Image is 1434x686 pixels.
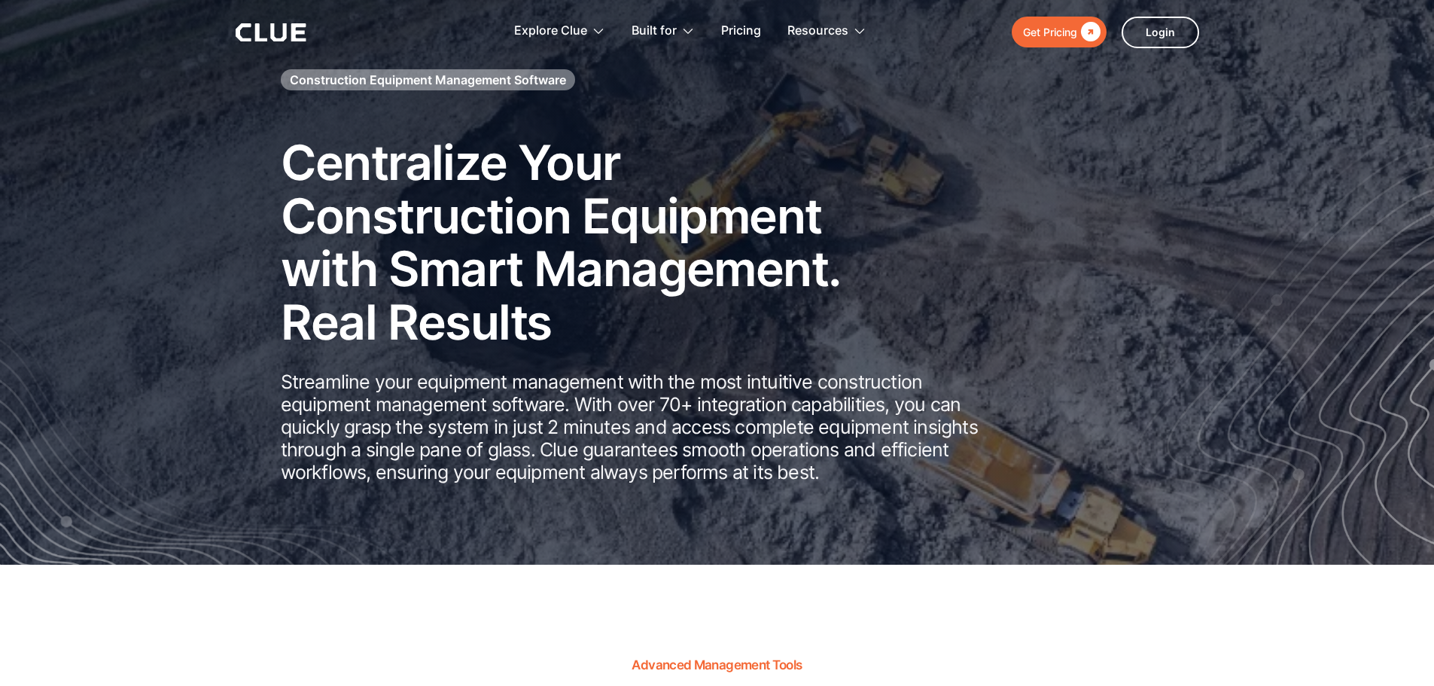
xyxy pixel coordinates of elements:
a: Get Pricing [1012,17,1107,47]
div: Explore Clue [514,8,605,55]
h2: Centralize Your Construction Equipment with Smart Management. Real Results [281,136,883,349]
div: Built for [632,8,677,55]
h1: Construction Equipment Management Software [290,72,566,88]
div: Resources [787,8,848,55]
div:  [1077,23,1101,41]
a: Pricing [721,8,761,55]
img: Construction fleet management software [1101,118,1434,565]
div: Built for [632,8,695,55]
p: Streamline your equipment management with the most intuitive construction equipment management so... [281,370,996,483]
a: Login [1122,17,1199,48]
h2: Advanced Management Tools [632,658,802,672]
div: Explore Clue [514,8,587,55]
div: Resources [787,8,866,55]
div: Get Pricing [1023,23,1077,41]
